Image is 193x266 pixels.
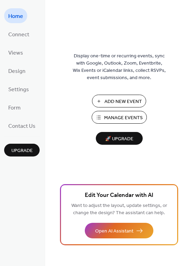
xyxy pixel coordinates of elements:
[4,118,40,133] a: Contact Us
[8,48,23,58] span: Views
[85,223,153,238] button: Open AI Assistant
[8,103,21,113] span: Form
[92,111,147,124] button: Manage Events
[4,144,40,156] button: Upgrade
[11,147,33,154] span: Upgrade
[8,29,29,40] span: Connect
[100,134,139,144] span: 🚀 Upgrade
[104,114,143,122] span: Manage Events
[4,63,30,78] a: Design
[8,121,35,132] span: Contact Us
[4,82,33,96] a: Settings
[71,201,167,218] span: Want to adjust the layout, update settings, or change the design? The assistant can help.
[8,84,29,95] span: Settings
[96,132,143,145] button: 🚀 Upgrade
[4,27,33,41] a: Connect
[4,45,27,60] a: Views
[4,100,25,115] a: Form
[8,66,26,77] span: Design
[4,8,27,23] a: Home
[104,98,142,105] span: Add New Event
[95,228,133,235] span: Open AI Assistant
[8,11,23,22] span: Home
[85,191,153,200] span: Edit Your Calendar with AI
[73,53,166,82] span: Display one-time or recurring events, sync with Google, Outlook, Zoom, Eventbrite, Wix Events or ...
[92,95,146,107] button: Add New Event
